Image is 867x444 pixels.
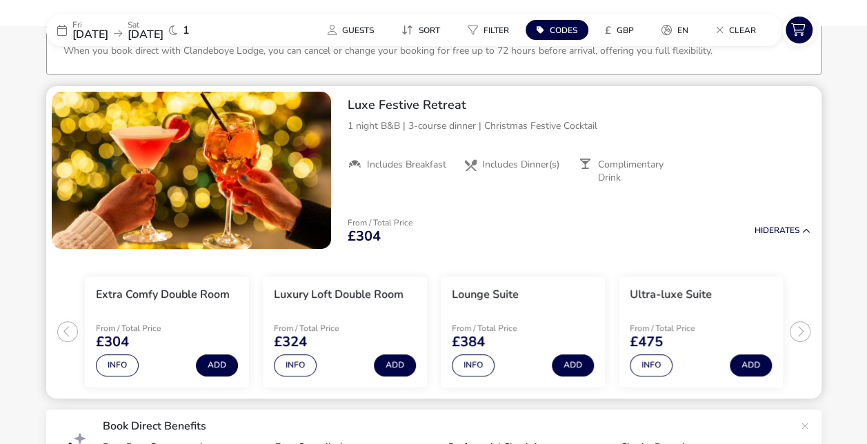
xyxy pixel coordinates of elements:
[452,324,550,332] p: From / Total Price
[103,421,794,432] p: Book Direct Benefits
[594,20,645,40] button: £GBP
[374,354,416,376] button: Add
[72,27,108,42] span: [DATE]
[612,271,790,393] swiper-slide: 4 / 4
[434,271,612,393] swiper-slide: 3 / 4
[630,324,728,332] p: From / Total Price
[552,354,594,376] button: Add
[730,354,772,376] button: Add
[617,25,634,36] span: GBP
[452,354,495,376] button: Info
[274,354,317,376] button: Info
[78,271,256,393] swiper-slide: 1 / 4
[274,335,307,349] span: £324
[705,20,767,40] button: Clear
[705,20,773,40] naf-pibe-menu-bar-item: Clear
[526,20,588,40] button: Codes
[457,20,520,40] button: Filter
[390,20,451,40] button: Sort
[598,159,684,183] span: Complimentary Drink
[256,271,434,393] swiper-slide: 2 / 4
[196,354,238,376] button: Add
[484,25,509,36] span: Filter
[605,23,611,37] i: £
[274,287,403,302] h3: Luxury Loft Double Room
[96,354,139,376] button: Info
[550,25,577,36] span: Codes
[274,324,372,332] p: From / Total Price
[482,159,559,171] span: Includes Dinner(s)
[96,324,194,332] p: From / Total Price
[630,354,672,376] button: Info
[128,21,163,29] p: Sat
[46,14,253,46] div: Fri[DATE]Sat[DATE]1
[650,20,699,40] button: en
[390,20,457,40] naf-pibe-menu-bar-item: Sort
[342,25,374,36] span: Guests
[348,230,381,243] span: £304
[96,335,129,349] span: £304
[452,287,519,302] h3: Lounge Suite
[183,25,190,36] span: 1
[457,20,526,40] naf-pibe-menu-bar-item: Filter
[52,92,331,249] swiper-slide: 1 / 1
[128,27,163,42] span: [DATE]
[317,20,390,40] naf-pibe-menu-bar-item: Guests
[348,97,810,113] h2: Luxe Festive Retreat
[337,86,821,195] div: Luxe Festive Retreat 1 night B&B | 3-course dinner | Christmas Festive Cocktail Includes Breakfas...
[594,20,650,40] naf-pibe-menu-bar-item: £GBP
[419,25,440,36] span: Sort
[755,226,810,235] button: HideRates
[348,219,412,227] p: From / Total Price
[72,21,108,29] p: Fri
[650,20,705,40] naf-pibe-menu-bar-item: en
[677,25,688,36] span: en
[526,20,594,40] naf-pibe-menu-bar-item: Codes
[63,44,712,57] p: When you book direct with Clandeboye Lodge, you can cancel or change your booking for free up to ...
[729,25,756,36] span: Clear
[755,225,774,236] span: Hide
[317,20,385,40] button: Guests
[348,119,810,133] p: 1 night B&B | 3-course dinner | Christmas Festive Cocktail
[452,335,485,349] span: £384
[630,287,712,302] h3: Ultra-luxe Suite
[96,287,230,302] h3: Extra Comfy Double Room
[367,159,446,171] span: Includes Breakfast
[630,335,663,349] span: £475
